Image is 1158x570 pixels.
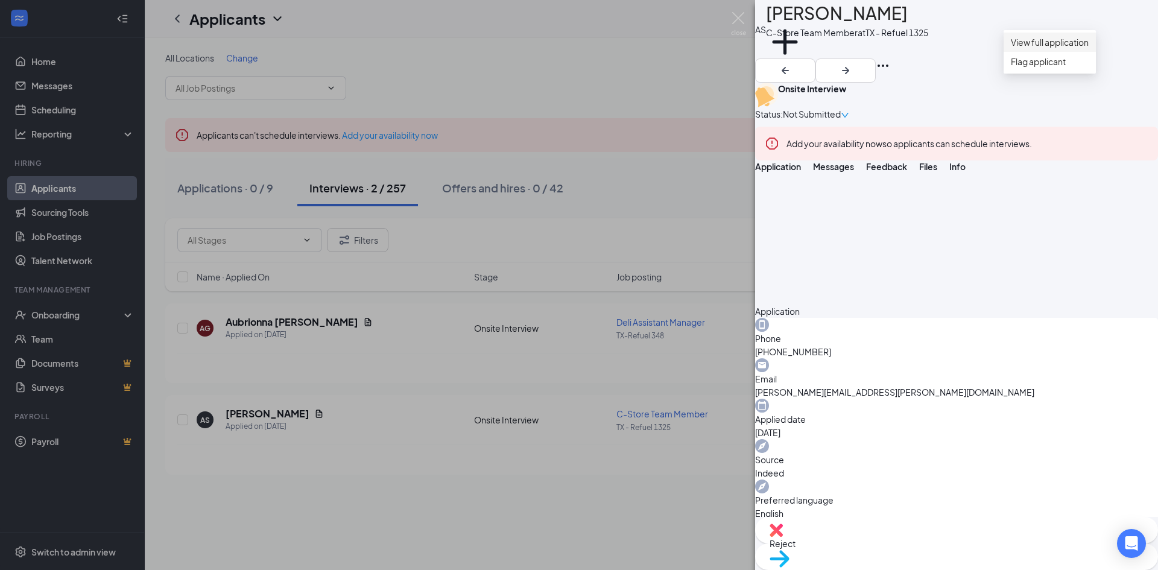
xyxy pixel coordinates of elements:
div: Open Intercom Messenger [1117,529,1146,558]
span: Phone [755,332,1158,345]
span: English [755,507,1158,520]
span: [PERSON_NAME][EMAIL_ADDRESS][PERSON_NAME][DOMAIN_NAME] [755,385,1158,399]
div: C-Store Team Member at TX - Refuel 1325 [766,27,928,39]
a: View full application [1011,36,1089,49]
span: down [841,111,849,119]
span: Not Submitted [783,107,841,121]
svg: Error [765,136,779,151]
span: Preferred language [755,493,1158,507]
span: Applied date [755,413,1158,426]
span: Email [755,372,1158,385]
b: Onsite Interview [778,83,846,94]
span: Files [919,161,937,172]
span: Source [755,453,1158,466]
button: ArrowLeftNew [755,59,815,83]
span: [DATE] [755,426,1158,439]
button: PlusAdd a tag [766,23,804,74]
svg: Ellipses [876,59,890,73]
div: Application [755,305,1158,318]
span: Messages [813,161,854,172]
span: Application [755,161,801,172]
div: Status : [755,107,783,121]
span: [PHONE_NUMBER] [755,345,1158,358]
button: Add your availability now [786,138,882,150]
span: Reject [770,537,1144,550]
span: Feedback [866,161,907,172]
div: AS [755,23,766,36]
span: so applicants can schedule interviews. [786,138,1032,149]
span: Indeed [755,466,1158,480]
span: Info [949,161,966,172]
svg: ArrowRight [838,63,853,78]
svg: ArrowLeftNew [778,63,793,78]
svg: Plus [766,23,804,61]
button: ArrowRight [815,59,876,83]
